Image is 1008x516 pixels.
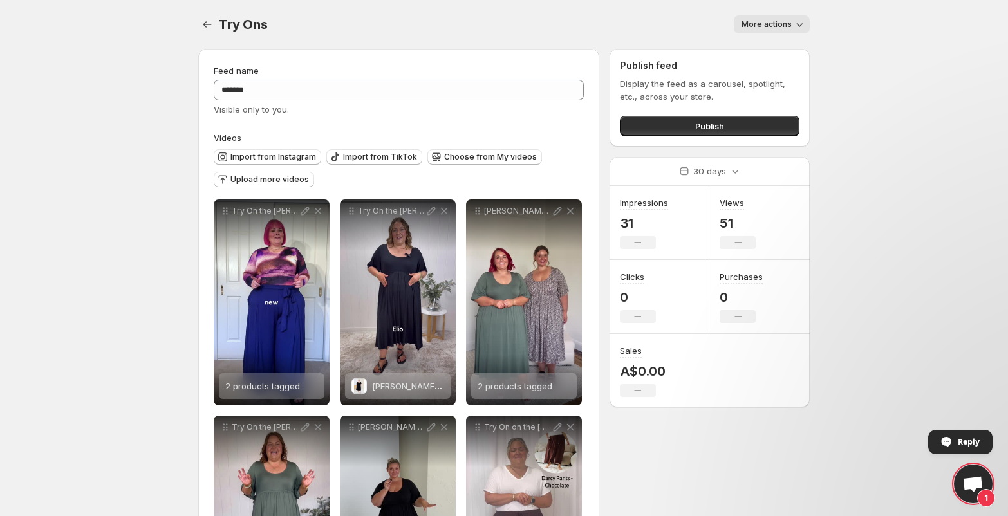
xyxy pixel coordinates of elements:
p: 51 [720,216,756,231]
span: Reply [958,430,980,453]
div: Try On the [PERSON_NAME] Dress in Black with [PERSON_NAME]Elio Dress - Black[PERSON_NAME] Dress -... [340,199,456,405]
button: Import from TikTok [326,149,422,165]
h2: Publish feed [620,59,799,72]
h3: Purchases [720,270,763,283]
span: 1 [977,489,995,507]
button: Publish [620,116,799,136]
span: Upload more videos [230,174,309,185]
span: More actions [742,19,792,30]
span: 2 products tagged [478,381,552,391]
span: Import from TikTok [343,152,417,162]
span: Visible only to you. [214,104,289,115]
p: Try On the [PERSON_NAME] Dress in Black with [PERSON_NAME] [358,206,425,216]
p: 0 [720,290,763,305]
p: [PERSON_NAME] Dress_Black_Try On_Studio_Annika_MOF edit 1 captions 1 [358,422,425,432]
div: [PERSON_NAME] on_sarahf annika_v2 condensed hi im intro_captions story2 products tagged [466,199,582,405]
p: [PERSON_NAME] on_sarahf annika_v2 condensed hi im intro_captions story [484,206,551,216]
p: Try On the [PERSON_NAME] Dress with [PERSON_NAME] [232,422,299,432]
span: 2 products tagged [225,381,300,391]
p: Try On on the [PERSON_NAME] Pants in Chocolate with [PERSON_NAME] [484,422,551,432]
span: Feed name [214,66,259,76]
p: 30 days [693,165,726,178]
span: Videos [214,133,241,143]
button: Upload more videos [214,172,314,187]
span: Publish [695,120,724,133]
h3: Impressions [620,196,668,209]
a: Open chat [954,465,993,503]
h3: Sales [620,344,642,357]
button: Import from Instagram [214,149,321,165]
span: Try Ons [219,17,268,32]
p: 31 [620,216,668,231]
p: 0 [620,290,656,305]
p: A$0.00 [620,364,666,379]
h3: Views [720,196,744,209]
span: Import from Instagram [230,152,316,162]
p: Display the feed as a carousel, spotlight, etc., across your store. [620,77,799,103]
button: Choose from My videos [427,149,542,165]
div: Try On the [PERSON_NAME] Top with [PERSON_NAME]2 products tagged [214,199,330,405]
button: Settings [198,15,216,33]
h3: Clicks [620,270,644,283]
span: [PERSON_NAME] Dress - Black [372,381,494,391]
span: Choose from My videos [444,152,537,162]
p: Try On the [PERSON_NAME] Top with [PERSON_NAME] [232,206,299,216]
button: More actions [734,15,810,33]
